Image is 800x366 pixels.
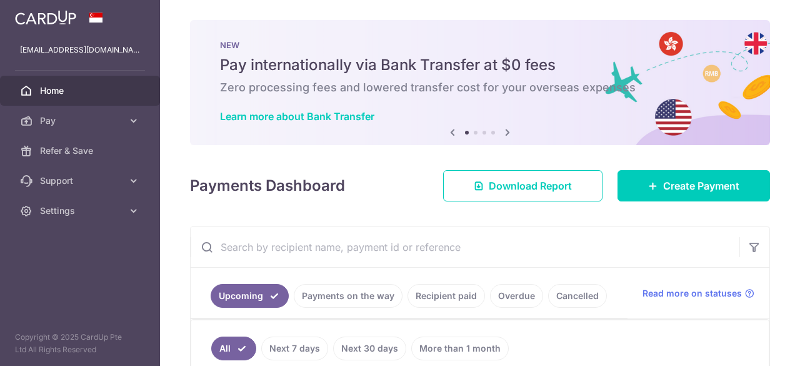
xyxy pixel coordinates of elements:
[548,284,607,308] a: Cancelled
[15,10,76,25] img: CardUp
[220,55,740,75] h5: Pay internationally via Bank Transfer at $0 fees
[220,40,740,50] p: NEW
[40,114,122,127] span: Pay
[40,145,122,157] span: Refer & Save
[40,84,122,97] span: Home
[190,175,345,197] h4: Payments Dashboard
[443,170,602,201] a: Download Report
[333,337,406,360] a: Next 30 days
[294,284,402,308] a: Payments on the way
[411,337,509,360] a: More than 1 month
[190,20,770,145] img: Bank transfer banner
[191,227,739,267] input: Search by recipient name, payment id or reference
[642,287,754,300] a: Read more on statuses
[490,284,543,308] a: Overdue
[40,175,122,187] span: Support
[617,170,770,201] a: Create Payment
[642,287,742,300] span: Read more on statuses
[663,178,739,193] span: Create Payment
[40,205,122,217] span: Settings
[261,337,328,360] a: Next 7 days
[20,44,140,56] p: [EMAIL_ADDRESS][DOMAIN_NAME]
[220,80,740,95] h6: Zero processing fees and lowered transfer cost for your overseas expenses
[407,284,485,308] a: Recipient paid
[211,337,256,360] a: All
[211,284,289,308] a: Upcoming
[220,110,374,123] a: Learn more about Bank Transfer
[489,178,572,193] span: Download Report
